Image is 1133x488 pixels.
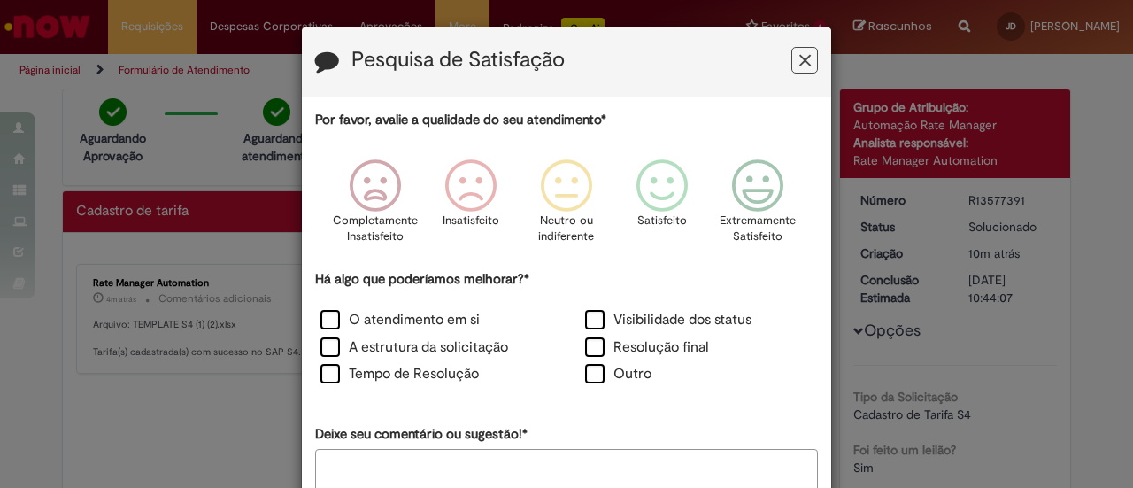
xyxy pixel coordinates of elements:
p: Extremamente Satisfeito [720,213,796,245]
div: Neutro ou indiferente [521,146,612,267]
label: Visibilidade dos status [585,310,751,330]
label: Resolução final [585,337,709,358]
label: Outro [585,364,651,384]
p: Neutro ou indiferente [535,213,598,245]
label: Deixe seu comentário ou sugestão!* [315,425,528,444]
div: Extremamente Satisfeito [713,146,803,267]
p: Satisfeito [637,213,687,229]
div: Insatisfeito [426,146,516,267]
label: Tempo de Resolução [320,364,479,384]
p: Completamente Insatisfeito [333,213,418,245]
label: A estrutura da solicitação [320,337,508,358]
p: Insatisfeito [443,213,499,229]
div: Há algo que poderíamos melhorar?* [315,270,818,390]
label: O atendimento em si [320,310,480,330]
label: Pesquisa de Satisfação [351,49,565,72]
div: Completamente Insatisfeito [329,146,420,267]
div: Satisfeito [617,146,707,267]
label: Por favor, avalie a qualidade do seu atendimento* [315,111,606,129]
